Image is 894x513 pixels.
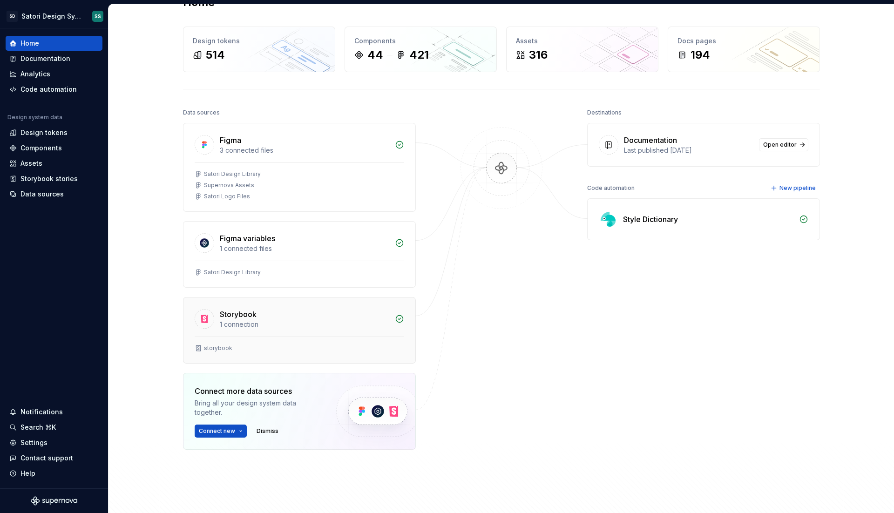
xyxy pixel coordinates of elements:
div: Bring all your design system data together. [195,398,320,417]
div: Storybook stories [20,174,78,183]
a: Analytics [6,67,102,81]
div: Storybook [220,309,257,320]
a: Code automation [6,82,102,97]
div: Satori Design Library [204,170,261,178]
div: Satori Design System [21,12,81,21]
a: Storybook1 connectionstorybook [183,297,416,364]
a: Figma variables1 connected filesSatori Design Library [183,221,416,288]
div: Last published [DATE] [624,146,753,155]
div: Components [20,143,62,153]
div: 194 [691,47,710,62]
a: Design tokens [6,125,102,140]
svg: Supernova Logo [31,496,77,506]
div: Notifications [20,407,63,417]
div: 44 [367,47,383,62]
div: Data sources [183,106,220,119]
div: Design tokens [193,36,325,46]
a: Components [6,141,102,155]
button: Connect new [195,425,247,438]
div: 316 [529,47,548,62]
div: Satori Design Library [204,269,261,276]
div: Contact support [20,453,73,463]
div: 421 [409,47,429,62]
button: Notifications [6,405,102,419]
a: Storybook stories [6,171,102,186]
div: Figma [220,135,241,146]
div: Satori Logo Files [204,193,250,200]
div: Data sources [20,189,64,199]
div: Documentation [624,135,677,146]
div: 1 connection [220,320,389,329]
a: Assets [6,156,102,171]
div: 1 connected files [220,244,389,253]
button: SDSatori Design SystemSS [2,6,106,26]
span: New pipeline [779,184,816,192]
a: Open editor [759,138,808,151]
div: Figma variables [220,233,275,244]
div: Search ⌘K [20,423,56,432]
a: Documentation [6,51,102,66]
div: Code automation [587,182,635,195]
div: SD [7,11,18,22]
div: Design system data [7,114,62,121]
div: Analytics [20,69,50,79]
div: Connect more data sources [195,385,320,397]
div: Assets [516,36,649,46]
span: Open editor [763,141,797,148]
div: 514 [206,47,225,62]
div: Design tokens [20,128,68,137]
a: Design tokens514 [183,27,335,72]
div: Components [354,36,487,46]
div: Code automation [20,85,77,94]
button: Dismiss [252,425,283,438]
span: Dismiss [257,427,278,435]
div: storybook [204,344,232,352]
a: Settings [6,435,102,450]
div: 3 connected files [220,146,389,155]
div: Documentation [20,54,70,63]
div: Settings [20,438,47,447]
div: Docs pages [677,36,810,46]
button: Help [6,466,102,481]
div: Style Dictionary [623,214,678,225]
a: Data sources [6,187,102,202]
span: Connect new [199,427,235,435]
button: Contact support [6,451,102,466]
div: SS [95,13,101,20]
button: Search ⌘K [6,420,102,435]
a: Docs pages194 [668,27,820,72]
div: Home [20,39,39,48]
div: Help [20,469,35,478]
div: Assets [20,159,42,168]
div: Destinations [587,106,622,119]
div: Supernova Assets [204,182,254,189]
a: Figma3 connected filesSatori Design LibrarySupernova AssetsSatori Logo Files [183,123,416,212]
a: Components44421 [345,27,497,72]
a: Home [6,36,102,51]
a: Assets316 [506,27,658,72]
button: New pipeline [768,182,820,195]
